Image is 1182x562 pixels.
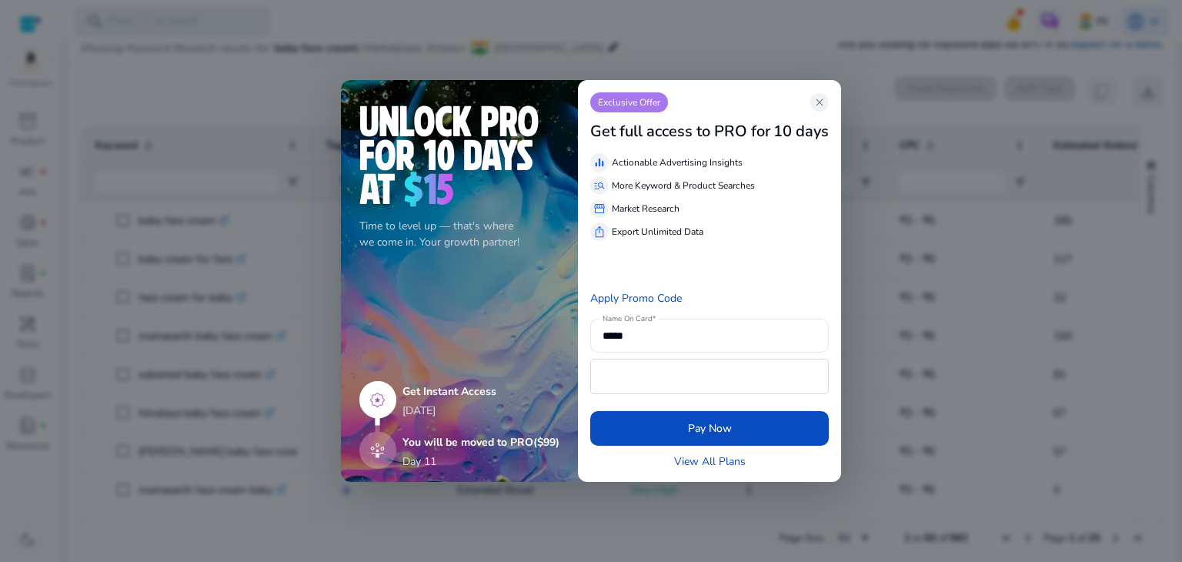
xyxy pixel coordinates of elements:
p: Day 11 [402,453,436,470]
span: ($99) [533,435,559,450]
h3: Get full access to PRO for [590,122,770,141]
p: [DATE] [402,403,559,419]
span: manage_search [593,179,606,192]
span: storefront [593,202,606,215]
h5: You will be moved to PRO [402,437,559,450]
span: close [813,96,826,109]
p: Market Research [612,202,679,216]
button: Pay Now [590,411,829,446]
p: Time to level up — that's where we come in. Your growth partner! [359,218,559,250]
h3: 10 days [773,122,829,141]
p: Actionable Advertising Insights [612,156,743,169]
a: Apply Promo Code [590,291,682,306]
a: View All Plans [674,453,746,470]
p: Export Unlimited Data [612,225,703,239]
mat-label: Name On Card [603,313,652,324]
span: ios_share [593,226,606,238]
p: Exclusive Offer [590,92,668,112]
h5: Get Instant Access [402,386,559,399]
span: equalizer [593,156,606,169]
p: More Keyword & Product Searches [612,179,755,192]
iframe: Secure payment input frame [599,361,820,392]
span: Pay Now [688,420,732,437]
